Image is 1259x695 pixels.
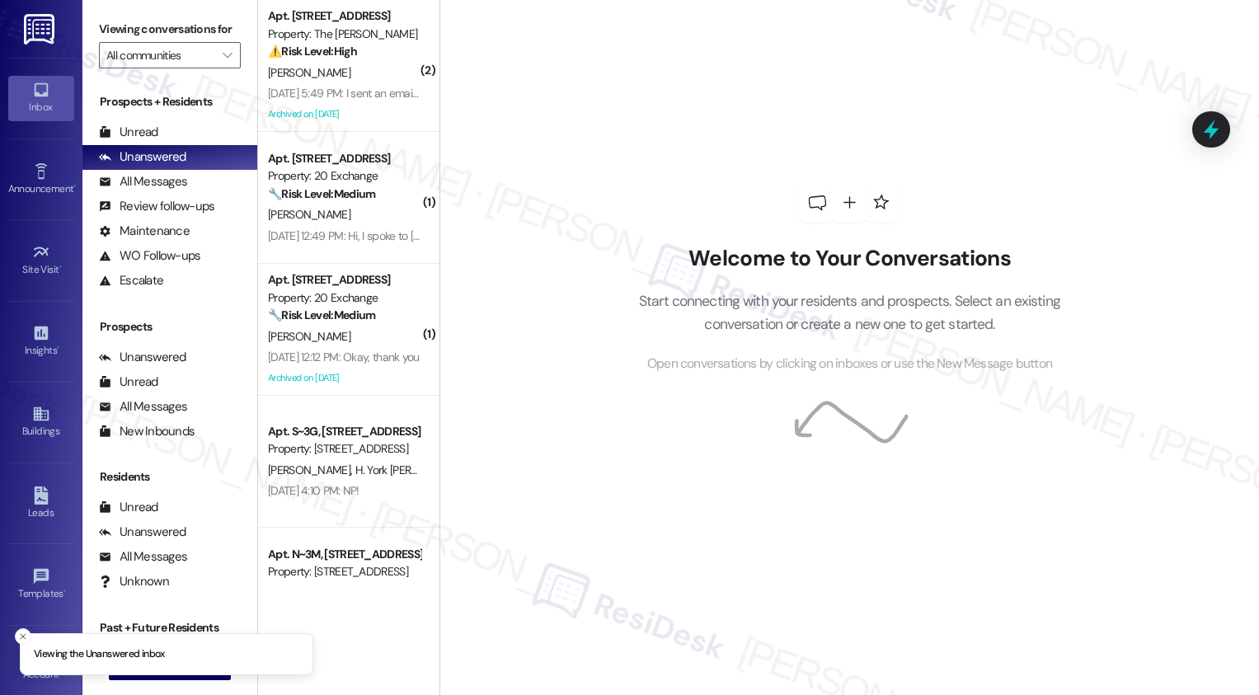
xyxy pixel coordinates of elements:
div: [DATE] 5:49 PM: I sent an email to the leasing office but they haven't replied yet. Could you hel... [268,86,1078,101]
a: Insights • [8,319,74,364]
div: [DATE] 12:49 PM: Hi, I spoke to [PERSON_NAME] about the knocks on the wall. She asked me to send ... [268,228,792,243]
strong: 🔧 Risk Level: Medium [268,186,375,201]
strong: 🔧 Risk Level: Medium [268,308,375,322]
div: Apt. [STREET_ADDRESS] [268,7,420,25]
span: [PERSON_NAME] [268,65,350,80]
div: Residents [82,468,257,486]
div: Unread [99,124,158,141]
div: Apt. [STREET_ADDRESS] [268,271,420,289]
span: H. York [PERSON_NAME] [355,463,477,477]
div: Property: 20 Exchange [268,167,420,185]
strong: ⚠️ Risk Level: High [268,44,357,59]
div: Prospects [82,318,257,336]
div: Property: 20 Exchange [268,289,420,307]
div: Unread [99,499,158,516]
span: Open conversations by clicking on inboxes or use the New Message button [647,354,1052,374]
div: Archived on [DATE] [266,104,422,124]
label: Viewing conversations for [99,16,241,42]
div: [DATE] 12:12 PM: Okay, thank you [268,350,420,364]
a: Account [8,643,74,688]
div: Unanswered [99,148,186,166]
div: Property: [STREET_ADDRESS] [268,563,420,580]
span: [PERSON_NAME] [268,207,350,222]
span: • [57,342,59,354]
div: Property: The [PERSON_NAME] [268,26,420,43]
div: Archived on [DATE] [266,368,422,388]
div: All Messages [99,548,187,566]
a: Site Visit • [8,238,74,283]
div: Unanswered [99,349,186,366]
div: Unknown [99,573,169,590]
div: Property: [STREET_ADDRESS] [268,440,420,458]
div: WO Follow-ups [99,247,200,265]
div: Prospects + Residents [82,93,257,110]
div: New Inbounds [99,423,195,440]
div: Unanswered [99,524,186,541]
i:  [223,49,232,62]
div: Apt. [STREET_ADDRESS] [268,150,420,167]
span: • [59,261,62,273]
div: Escalate [99,272,163,289]
input: All communities [106,42,214,68]
span: [PERSON_NAME] [268,329,350,344]
p: Viewing the Unanswered inbox [34,647,165,662]
div: Maintenance [99,223,190,240]
div: Review follow-ups [99,198,214,215]
a: Inbox [8,76,74,120]
div: All Messages [99,398,187,416]
a: Templates • [8,562,74,607]
div: Apt. N~3M, [STREET_ADDRESS] [268,546,420,563]
div: Past + Future Residents [82,619,257,636]
a: Leads [8,481,74,526]
div: Unread [99,373,158,391]
img: ResiDesk Logo [24,14,58,45]
span: • [73,181,76,192]
div: [DATE] 4:10 PM: NP! [268,483,359,498]
h2: Welcome to Your Conversations [613,246,1085,272]
span: [PERSON_NAME] [268,463,355,477]
p: Start connecting with your residents and prospects. Select an existing conversation or create a n... [613,289,1085,336]
span: • [63,585,66,597]
div: All Messages [99,173,187,190]
a: Buildings [8,400,74,444]
button: Close toast [15,628,31,645]
div: Apt. S~3G, [STREET_ADDRESS] [268,423,420,440]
